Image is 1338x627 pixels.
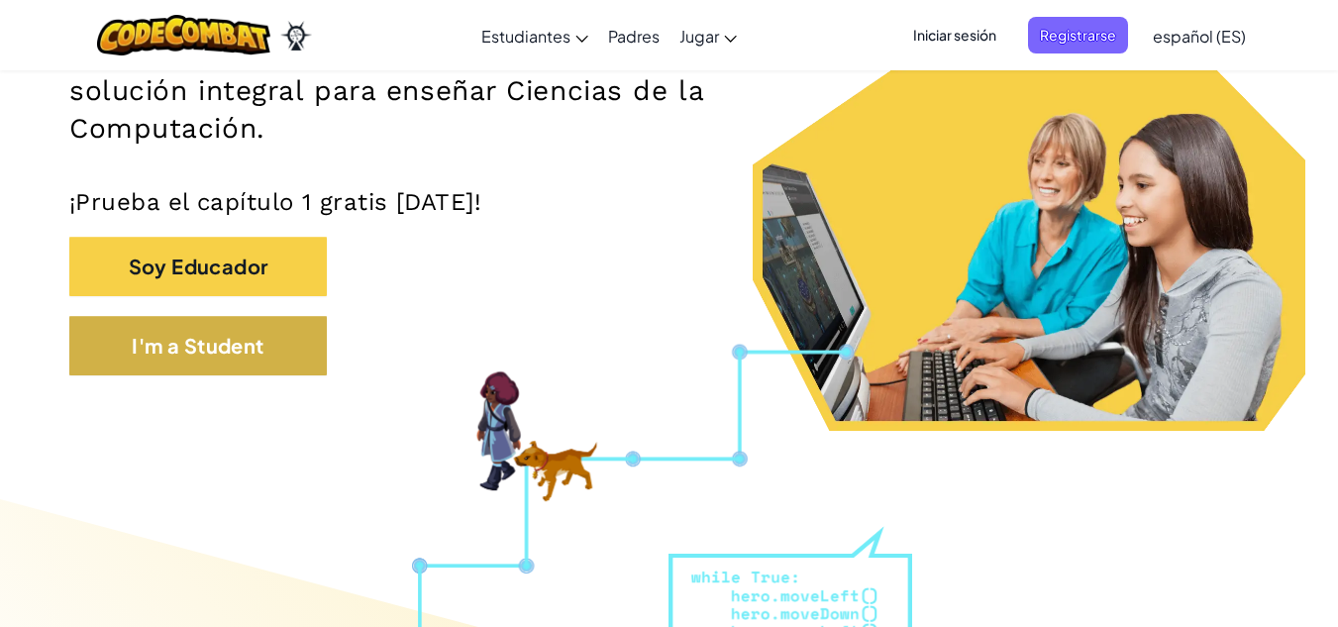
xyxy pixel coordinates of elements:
[598,9,669,62] a: Padres
[69,187,1269,217] p: ¡Prueba el capítulo 1 gratis [DATE]!
[1143,9,1256,62] a: español (ES)
[471,9,598,62] a: Estudiantes
[69,237,327,296] button: Soy Educador
[280,21,312,51] img: Ozaria
[1153,26,1246,47] span: español (ES)
[1028,17,1128,53] button: Registrarse
[679,26,719,47] span: Jugar
[669,9,747,62] a: Jugar
[69,35,873,148] h2: Una aventura de programación para estudiantes y tu solución integral para enseñar Ciencias de la ...
[97,15,270,55] img: CodeCombat logo
[901,17,1008,53] button: Iniciar sesión
[69,316,327,375] button: I'm a Student
[481,26,570,47] span: Estudiantes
